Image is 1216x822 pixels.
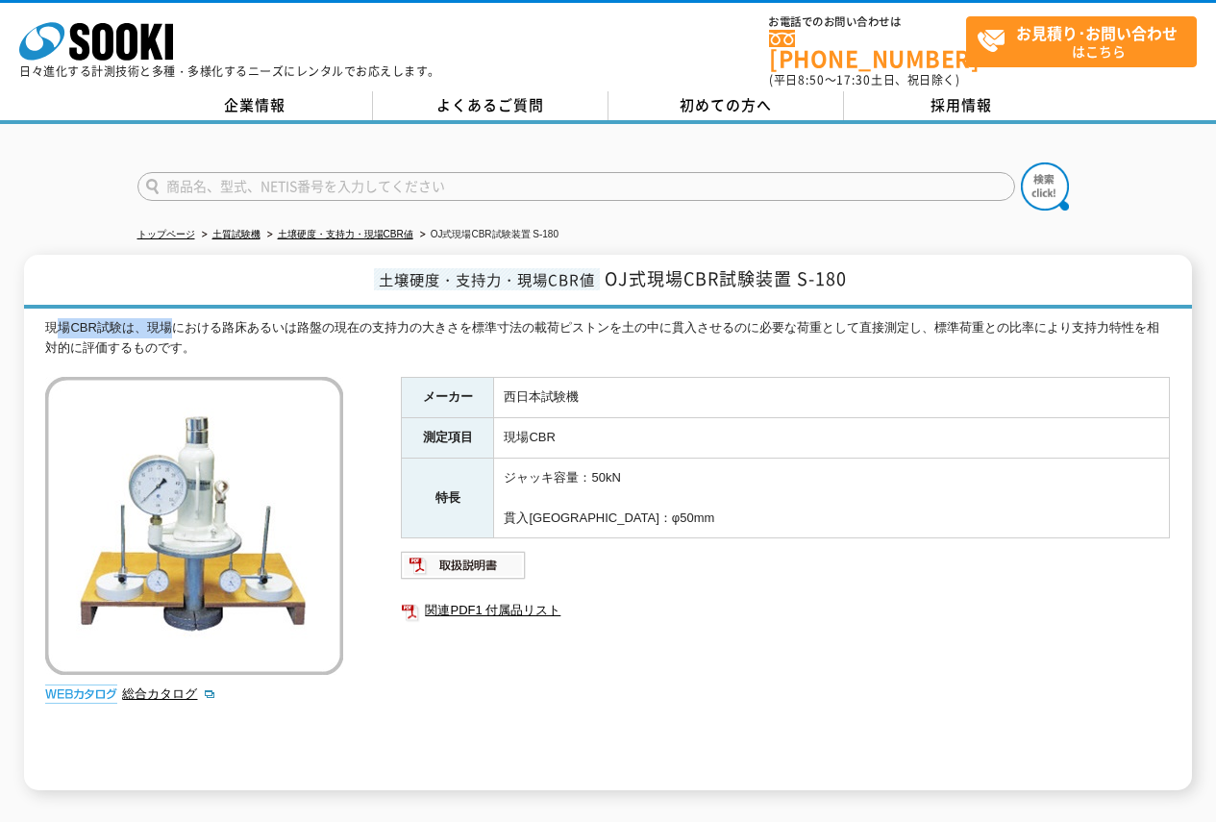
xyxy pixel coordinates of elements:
a: お見積り･お問い合わせはこちら [966,16,1197,67]
p: 日々進化する計測技術と多種・多様化するニーズにレンタルでお応えします。 [19,65,440,77]
span: 初めての方へ [680,94,772,115]
td: 西日本試験機 [494,378,1170,418]
img: btn_search.png [1021,162,1069,211]
input: 商品名、型式、NETIS番号を入力してください [137,172,1015,201]
th: 測定項目 [402,418,494,459]
span: 17:30 [836,71,871,88]
span: 土壌硬度・支持力・現場CBR値 [374,268,600,290]
span: (平日 ～ 土日、祝日除く) [769,71,959,88]
a: トップページ [137,229,195,239]
span: OJ式現場CBR試験装置 S-180 [605,265,847,291]
strong: お見積り･お問い合わせ [1016,21,1178,44]
a: [PHONE_NUMBER] [769,30,966,69]
img: 取扱説明書 [401,550,527,581]
span: お電話でのお問い合わせは [769,16,966,28]
li: OJ式現場CBR試験装置 S-180 [416,225,558,245]
a: 関連PDF1 付属品リスト [401,598,1170,623]
td: 現場CBR [494,418,1170,459]
a: 土壌硬度・支持力・現場CBR値 [278,229,413,239]
div: 現場CBR試験は、現場における路床あるいは路盤の現在の支持力の大きさを標準寸法の載荷ピストンを土の中に貫入させるのに必要な荷重として直接測定し、標準荷重との比率により支持力特性を相対的に評価する... [45,318,1170,359]
a: 取扱説明書 [401,563,527,578]
span: 8:50 [798,71,825,88]
td: ジャッキ容量：50kN 貫入[GEOGRAPHIC_DATA]：φ50mm [494,459,1170,538]
span: はこちら [977,17,1196,65]
th: メーカー [402,378,494,418]
a: 企業情報 [137,91,373,120]
img: webカタログ [45,685,117,704]
a: 初めての方へ [608,91,844,120]
img: OJ式現場CBR試験装置 S-180 [45,377,343,675]
a: 総合カタログ [122,686,216,701]
a: 採用情報 [844,91,1080,120]
a: よくあるご質問 [373,91,608,120]
th: 特長 [402,459,494,538]
a: 土質試験機 [212,229,261,239]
